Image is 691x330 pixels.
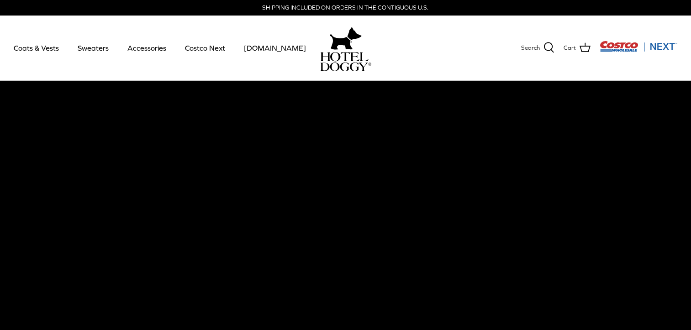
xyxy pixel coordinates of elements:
[320,52,371,71] img: hoteldoggycom
[600,41,677,52] img: Costco Next
[320,25,371,71] a: hoteldoggy.com hoteldoggycom
[600,47,677,53] a: Visit Costco Next
[5,32,67,63] a: Coats & Vests
[330,25,362,52] img: hoteldoggy.com
[177,32,233,63] a: Costco Next
[119,32,174,63] a: Accessories
[521,42,554,54] a: Search
[564,42,591,54] a: Cart
[69,32,117,63] a: Sweaters
[564,43,576,53] span: Cart
[521,43,540,53] span: Search
[236,32,314,63] a: [DOMAIN_NAME]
